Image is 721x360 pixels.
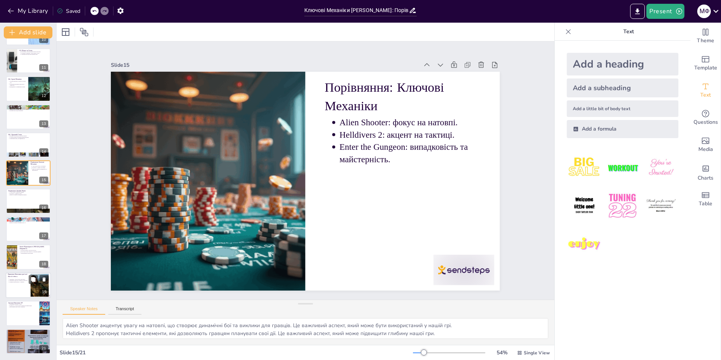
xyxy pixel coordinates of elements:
[690,158,721,186] div: Add charts and graphs
[646,4,684,19] button: Present
[10,194,48,195] p: Enter the Gungeon: процедурна кімната.
[8,105,48,108] p: EtG: Дизайн Рівнів
[10,332,48,333] p: Дякую за увагу.
[304,5,409,16] input: Insert title
[21,251,48,252] p: Інтеграція різних механік та елементів дизайну.
[605,188,640,223] img: 5.jpeg
[9,280,28,282] p: Механіки з Enter the Gungeon: Dodge Roll.
[39,232,48,239] div: 17
[567,188,602,223] img: 4.jpeg
[567,227,602,262] img: 7.jpeg
[19,49,48,52] p: H2: Візуал та Стиль
[10,138,48,140] p: Унікальний стиль, що відрізняє гру.
[8,78,26,80] p: EtG: Ігрові Механіки
[39,177,48,183] div: 15
[10,81,26,83] p: Основні механіки: стрільба та Dodge Roll.
[60,349,413,356] div: Slide 15 / 21
[347,205,359,346] p: Alien Shooter: фокус на натовпі.
[361,190,397,346] p: Порівняння: Ключові Механіки
[643,188,678,223] img: 6.jpeg
[9,278,28,280] p: Механіки з Alien Shooter: масовість.
[693,118,718,126] span: Questions
[567,78,678,97] div: Add a subheading
[63,318,548,339] textarea: Alien Shooter акцентує увагу на натовпі, що створює динамічні бої та виклики для гравців. Це важл...
[335,205,347,346] p: Helldivers 2: акцент на тактиці.
[6,301,51,326] div: 20
[6,217,51,242] div: 17
[10,221,48,222] p: Helldivers 2: сучасний 3D.
[19,245,48,249] p: Аналіз Відповідності [PERSON_NAME] (Завдання 4)
[21,249,48,251] p: Гнучкість жанру Top-Down Shooter.
[29,275,38,284] button: Duplicate Slide
[10,86,26,88] p: Випадковість і перманентна смерть.
[21,51,48,52] p: Реалістична, мілітаристична палітра кольорів.
[567,120,678,138] div: Add a formula
[699,200,712,208] span: Table
[690,131,721,158] div: Add images, graphics, shapes or video
[31,161,48,165] p: Порівняння: Ключові Механіки
[10,222,48,224] p: Enter the Gungeon: яскравий Pixel Art.
[690,186,721,213] div: Add a table
[10,193,48,194] p: Helldivers 2: відкрита арена.
[643,150,678,185] img: 3.jpeg
[8,330,48,332] p: Дякую за Увагу
[60,26,72,38] div: Layout
[63,306,105,315] button: Speaker Notes
[524,350,550,356] span: Single View
[9,281,28,283] p: Яскрава читабельність з Gungeon.
[690,50,721,77] div: Add ready made slides
[40,275,49,284] button: Delete Slide
[567,100,678,117] div: Add a little bit of body text
[690,104,721,131] div: Get real-time input from your audience
[108,306,142,315] button: Transcript
[694,64,717,72] span: Template
[39,205,48,211] div: 16
[8,302,37,304] p: Загальні Висновки ЛР
[567,150,602,185] img: 1.jpeg
[10,110,48,111] p: Вільний простір для перекатів.
[21,252,48,254] p: Життєздатність власної ідеї.
[10,107,48,109] p: Процедурно згенероване підземелля.
[311,205,335,346] p: Enter the Gungeon: випадковість та майстерність.
[697,4,711,19] button: М Ф
[630,4,645,19] button: Export to PowerPoint
[39,64,48,71] div: 11
[39,92,48,99] div: 12
[10,219,48,221] p: Alien Shooter: темний реалізм.
[39,36,48,43] div: 10
[6,5,51,17] button: My Library
[6,272,51,298] div: 19
[32,168,48,171] p: Enter the Gungeon: випадковість та майстерність.
[10,135,48,137] p: Яскрава, контрастна, піксельна палітра.
[6,76,51,101] div: 12
[4,26,52,38] button: Add slide
[32,166,48,167] p: Alien Shooter: фокус на натовпі.
[698,174,713,182] span: Charts
[10,191,48,193] p: Alien Shooter: закритий лабіринт.
[10,109,48,110] p: Наявність об'єктів для укриття (Flip Tables).
[10,305,37,306] p: [PERSON_NAME] та його вплив на ігровий процес.
[10,306,37,308] p: Візуальний стиль та його значення.
[10,333,48,335] p: Питання та відповіді.
[6,132,51,157] div: 14
[690,23,721,50] div: Change the overall theme
[39,317,48,324] div: 20
[10,334,48,336] p: Контактна інформація.
[690,77,721,104] div: Add text boxes
[493,349,511,356] div: 54 %
[567,53,678,75] div: Add a heading
[8,218,48,220] p: Порівняння: Візуальний Стиль
[697,5,711,18] div: М Ф
[10,83,26,86] p: Комплексна механіка "Bullet Hell + Rogue-lite".
[39,345,48,352] div: 21
[6,160,51,185] div: 15
[8,134,48,136] p: EtG: Художній Стиль
[8,189,48,192] p: Порівняння: Дизайн Рівнів
[6,48,51,73] div: 11
[40,289,49,295] div: 19
[21,54,48,55] p: Атмосфера гри через візуальний стиль.
[6,329,51,354] div: 21
[574,23,683,41] p: Text
[10,304,37,305] p: Важливість механік у іграх.
[698,145,713,154] span: Media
